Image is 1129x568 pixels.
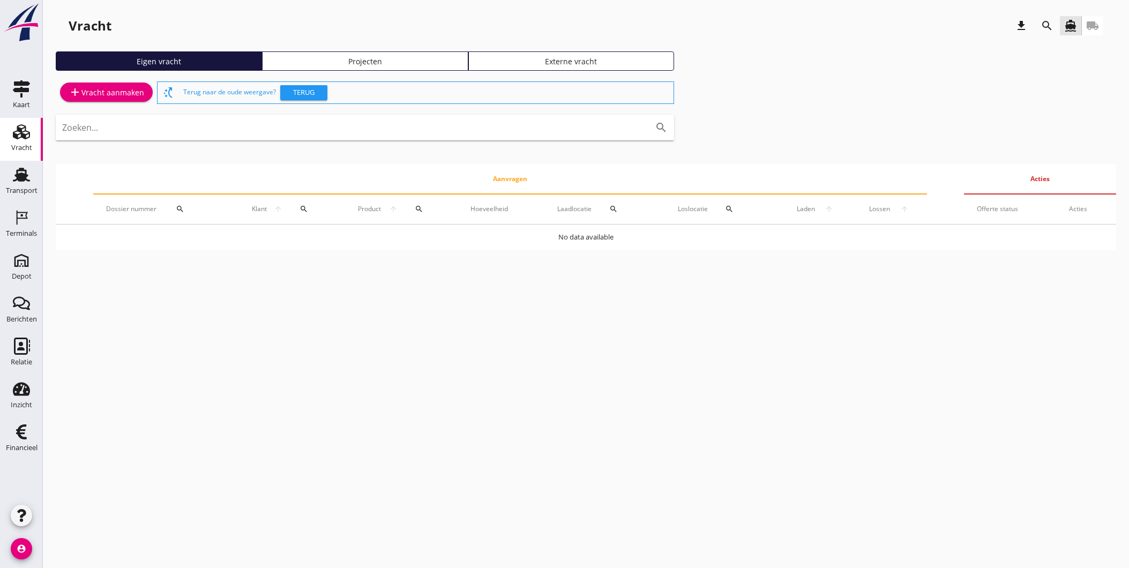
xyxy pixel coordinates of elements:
[6,444,38,451] div: Financieel
[864,204,895,214] span: Lossen
[11,144,32,151] div: Vracht
[69,86,144,99] div: Vracht aanmaken
[12,273,32,280] div: Depot
[162,86,175,99] i: switch_access_shortcut
[678,196,767,222] div: Loslocatie
[6,316,37,323] div: Berichten
[11,358,32,365] div: Relatie
[183,82,669,103] div: Terug naar de oude weergave?
[609,205,618,213] i: search
[470,204,532,214] div: Hoeveelheid
[11,401,32,408] div: Inzicht
[271,205,286,213] i: arrow_upward
[557,196,652,222] div: Laadlocatie
[285,87,323,98] div: Terug
[964,164,1116,194] th: Acties
[56,51,262,71] a: Eigen vracht
[473,56,670,67] div: Externe vracht
[176,205,184,213] i: search
[820,205,838,213] i: arrow_upward
[93,164,927,194] th: Aanvragen
[106,196,223,222] div: Dossier nummer
[280,85,327,100] button: Terug
[13,101,30,108] div: Kaart
[267,56,463,67] div: Projecten
[6,230,37,237] div: Terminals
[725,205,734,213] i: search
[1086,19,1099,32] i: local_shipping
[1041,19,1053,32] i: search
[1064,19,1077,32] i: directions_boat
[249,204,271,214] span: Klant
[56,225,1116,250] td: No data available
[1015,19,1028,32] i: download
[354,204,385,214] span: Product
[977,204,1043,214] div: Offerte status
[1069,204,1103,214] div: Acties
[69,17,111,34] div: Vracht
[792,204,820,214] span: Laden
[62,119,638,136] input: Zoeken...
[61,56,257,67] div: Eigen vracht
[11,538,32,559] i: account_circle
[655,121,668,134] i: search
[415,205,423,213] i: search
[895,205,914,213] i: arrow_upward
[69,86,81,99] i: add
[6,187,38,194] div: Transport
[468,51,675,71] a: Externe vracht
[300,205,308,213] i: search
[2,3,41,42] img: logo-small.a267ee39.svg
[262,51,468,71] a: Projecten
[385,205,401,213] i: arrow_upward
[60,83,153,102] a: Vracht aanmaken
